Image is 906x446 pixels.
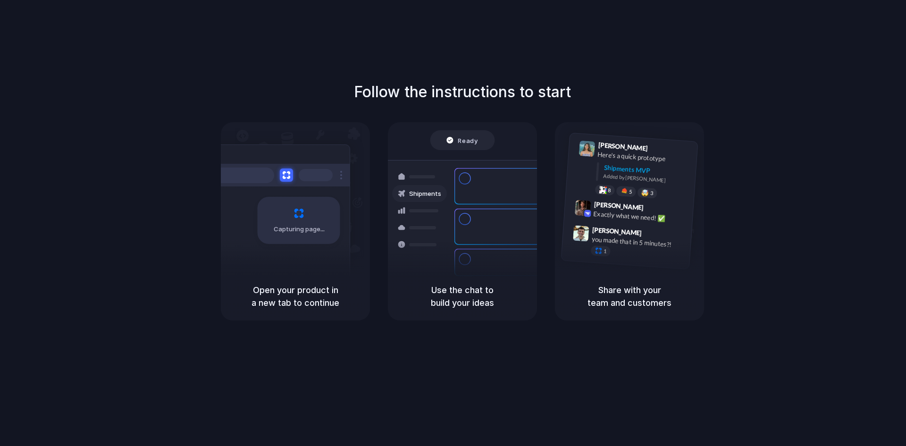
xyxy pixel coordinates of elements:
div: Here's a quick prototype [597,150,692,166]
div: Added by [PERSON_NAME] [603,172,690,186]
div: Shipments MVP [604,163,691,178]
h5: Open your product in a new tab to continue [232,284,359,309]
span: Shipments [409,189,441,199]
span: 8 [608,188,611,193]
h5: Use the chat to build your ideas [399,284,526,309]
span: 9:42 AM [646,204,666,215]
h1: Follow the instructions to start [354,81,571,103]
span: Ready [458,135,478,145]
span: 9:41 AM [651,144,670,156]
span: 5 [629,189,632,194]
span: [PERSON_NAME] [594,199,644,213]
span: [PERSON_NAME] [598,140,648,153]
span: [PERSON_NAME] [592,225,642,238]
span: 1 [604,249,607,254]
div: you made that in 5 minutes?! [591,234,686,250]
div: Exactly what we need! ✅ [593,209,688,225]
div: 🤯 [641,189,649,196]
span: 3 [650,191,654,196]
span: 9:47 AM [645,229,664,240]
h5: Share with your team and customers [566,284,693,309]
span: Capturing page [274,225,326,234]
